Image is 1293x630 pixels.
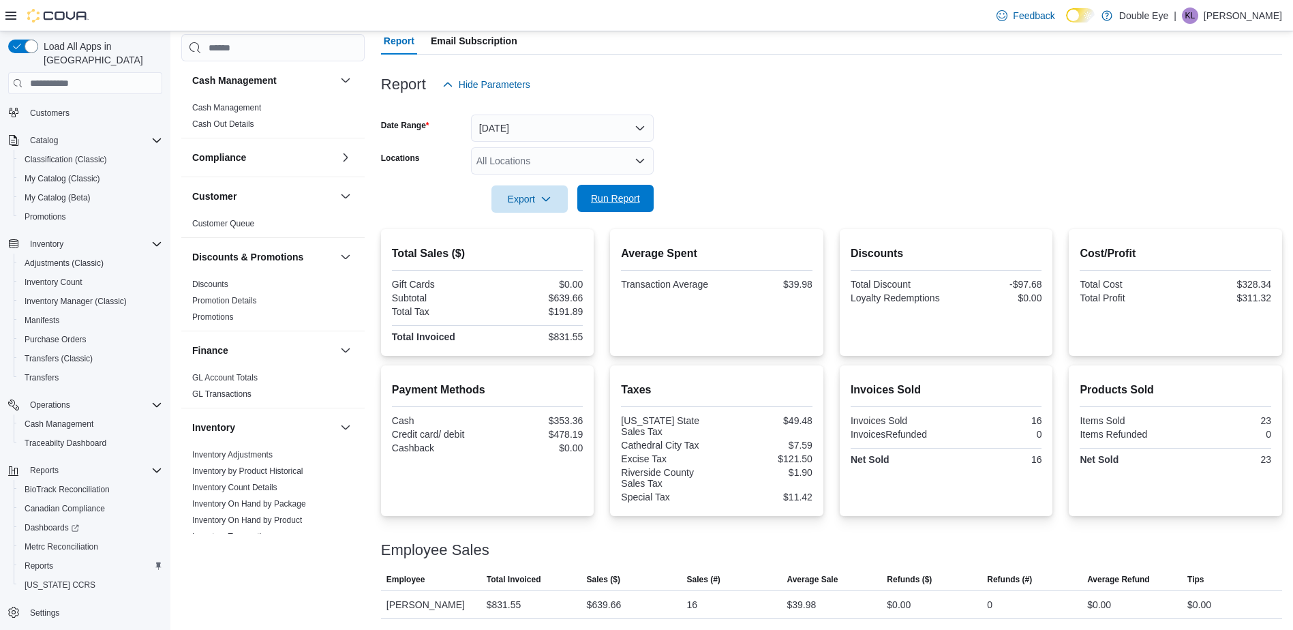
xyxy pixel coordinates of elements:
[192,295,257,306] span: Promotion Details
[392,442,485,453] div: Cashback
[1080,292,1172,303] div: Total Profit
[192,466,303,476] a: Inventory by Product Historical
[192,498,306,509] span: Inventory On Hand by Package
[19,331,162,348] span: Purchase Orders
[19,350,162,367] span: Transfers (Classic)
[14,254,168,273] button: Adjustments (Classic)
[192,119,254,130] span: Cash Out Details
[577,185,654,212] button: Run Report
[25,580,95,590] span: [US_STATE] CCRS
[19,350,98,367] a: Transfers (Classic)
[14,150,168,169] button: Classification (Classic)
[1080,382,1271,398] h2: Products Sold
[25,296,127,307] span: Inventory Manager (Classic)
[384,27,414,55] span: Report
[192,482,277,493] span: Inventory Count Details
[3,603,168,622] button: Settings
[19,435,162,451] span: Traceabilty Dashboard
[25,438,106,449] span: Traceabilty Dashboard
[621,467,714,489] div: Riverside County Sales Tax
[3,235,168,254] button: Inventory
[490,429,583,440] div: $478.19
[192,218,254,229] span: Customer Queue
[621,440,714,451] div: Cathedral City Tax
[25,104,162,121] span: Customers
[337,249,354,265] button: Discounts & Promotions
[381,120,429,131] label: Date Range
[14,188,168,207] button: My Catalog (Beta)
[30,400,70,410] span: Operations
[887,574,932,585] span: Refunds ($)
[14,207,168,226] button: Promotions
[19,312,162,329] span: Manifests
[192,389,252,399] a: GL Transactions
[19,481,115,498] a: BioTrack Reconciliation
[19,209,72,225] a: Promotions
[851,382,1042,398] h2: Invoices Sold
[392,245,583,262] h2: Total Sales ($)
[787,597,816,613] div: $39.98
[25,236,69,252] button: Inventory
[192,389,252,400] span: GL Transactions
[25,315,59,326] span: Manifests
[381,542,489,558] h3: Employee Sales
[14,330,168,349] button: Purchase Orders
[25,277,82,288] span: Inventory Count
[381,153,420,164] label: Locations
[1178,454,1271,465] div: 23
[392,331,455,342] strong: Total Invoiced
[19,435,112,451] a: Traceabilty Dashboard
[487,574,541,585] span: Total Invoiced
[19,416,99,432] a: Cash Management
[471,115,654,142] button: [DATE]
[192,344,228,357] h3: Finance
[720,415,812,426] div: $49.48
[19,274,88,290] a: Inventory Count
[14,575,168,595] button: [US_STATE] CCRS
[14,480,168,499] button: BioTrack Reconciliation
[25,334,87,345] span: Purchase Orders
[392,306,485,317] div: Total Tax
[25,236,162,252] span: Inventory
[635,155,645,166] button: Open list of options
[25,258,104,269] span: Adjustments (Classic)
[337,149,354,166] button: Compliance
[14,368,168,387] button: Transfers
[30,607,59,618] span: Settings
[19,577,101,593] a: [US_STATE] CCRS
[192,449,273,460] span: Inventory Adjustments
[1178,279,1271,290] div: $328.34
[192,421,335,434] button: Inventory
[381,76,426,93] h3: Report
[392,292,485,303] div: Subtotal
[14,556,168,575] button: Reports
[25,484,110,495] span: BioTrack Reconciliation
[386,574,425,585] span: Employee
[19,416,162,432] span: Cash Management
[192,151,246,164] h3: Compliance
[25,462,64,479] button: Reports
[437,71,536,98] button: Hide Parameters
[19,293,162,310] span: Inventory Manager (Classic)
[181,370,365,408] div: Finance
[19,539,104,555] a: Metrc Reconciliation
[192,250,303,264] h3: Discounts & Promotions
[19,274,162,290] span: Inventory Count
[1087,574,1150,585] span: Average Refund
[621,492,714,502] div: Special Tax
[14,499,168,518] button: Canadian Compliance
[381,591,481,618] div: [PERSON_NAME]
[720,453,812,464] div: $121.50
[19,190,162,206] span: My Catalog (Beta)
[30,465,59,476] span: Reports
[19,293,132,310] a: Inventory Manager (Classic)
[25,522,79,533] span: Dashboards
[25,132,162,149] span: Catalog
[1080,245,1271,262] h2: Cost/Profit
[720,467,812,478] div: $1.90
[687,597,698,613] div: 16
[1187,597,1211,613] div: $0.00
[25,372,59,383] span: Transfers
[14,311,168,330] button: Manifests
